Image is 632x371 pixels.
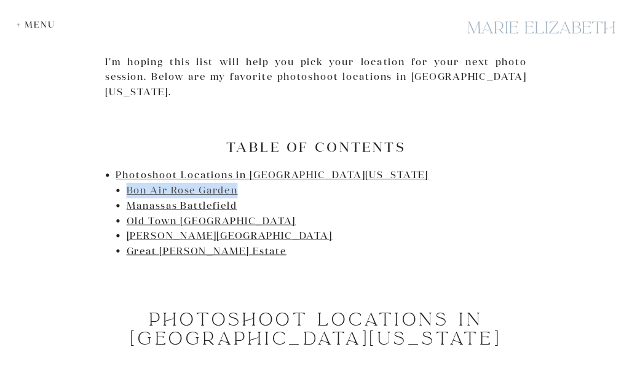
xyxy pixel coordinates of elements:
[127,199,237,211] a: Manassas Battlefield
[17,20,60,29] div: + Menu
[116,169,429,181] a: Photoshoot Locations in [GEOGRAPHIC_DATA][US_STATE]
[127,214,296,227] a: Old Town [GEOGRAPHIC_DATA]
[127,244,286,257] a: Great [PERSON_NAME] Estate
[105,55,526,100] p: I’m hoping this list will help you pick your location for your next photo session. Below are my f...
[105,139,526,155] h2: Table of Contents
[105,310,526,348] h1: Photoshoot Locations in [GEOGRAPHIC_DATA][US_STATE]
[127,230,333,242] a: [PERSON_NAME][GEOGRAPHIC_DATA]
[127,184,238,197] a: Bon Air Rose Garden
